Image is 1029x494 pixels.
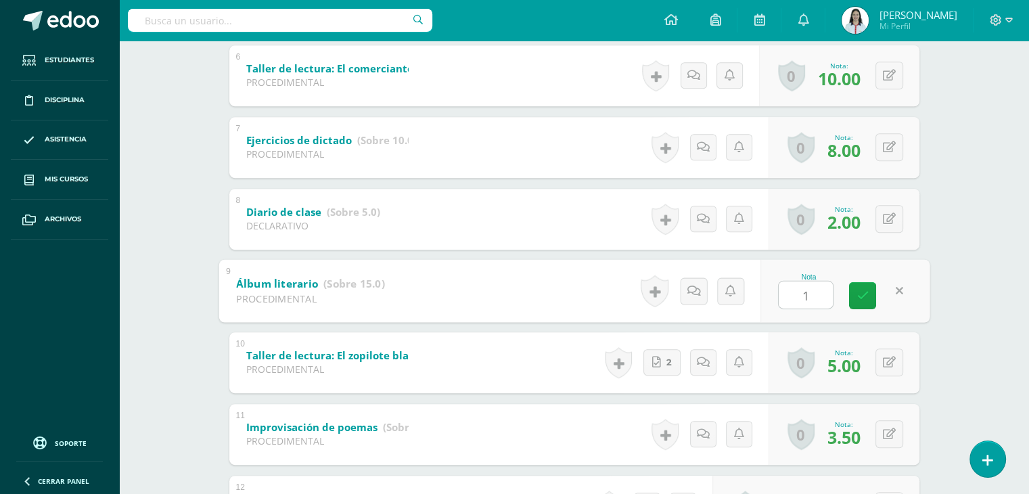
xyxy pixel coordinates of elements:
[16,433,103,451] a: Soporte
[11,41,108,81] a: Estudiantes
[842,7,869,34] img: dc1ec937832883e215a6bf5b4552f556.png
[45,95,85,106] span: Disciplina
[778,60,805,91] a: 0
[11,120,108,160] a: Asistencia
[383,420,436,434] strong: (Sobre 5.0)
[357,133,417,147] strong: (Sobre 10.0)
[38,476,89,486] span: Cerrar panel
[236,276,318,290] b: Álbum literario
[236,273,384,294] a: Álbum literario (Sobre 15.0)
[787,132,815,163] a: 0
[45,134,87,145] span: Asistencia
[246,62,451,75] b: Taller de lectura: El comerciante tacaño
[643,349,681,376] a: 2
[246,202,380,223] a: Diario de clase (Sobre 5.0)
[827,139,861,162] span: 8.00
[246,345,486,367] a: Taller de lectura: El zopilote blanco
[246,363,409,376] div: PROCEDIMENTAL
[827,210,861,233] span: 2.00
[11,81,108,120] a: Disciplina
[779,281,833,308] input: 0-15.0
[879,20,957,32] span: Mi Perfil
[246,133,352,147] b: Ejercicios de dictado
[827,204,861,214] div: Nota:
[787,204,815,235] a: 0
[827,348,861,357] div: Nota:
[128,9,432,32] input: Busca un usuario...
[246,417,436,439] a: Improvisación de poemas (Sobre 5.0)
[666,350,672,375] span: 2
[818,67,861,90] span: 10.00
[246,434,409,447] div: PROCEDIMENTAL
[55,439,87,448] span: Soporte
[327,205,380,219] strong: (Sobre 5.0)
[827,426,861,449] span: 3.50
[778,273,840,280] div: Nota
[787,347,815,378] a: 0
[246,219,380,232] div: DECLARATIVO
[45,55,94,66] span: Estudiantes
[827,354,861,377] span: 5.00
[818,61,861,70] div: Nota:
[827,133,861,142] div: Nota:
[827,420,861,429] div: Nota:
[787,419,815,450] a: 0
[11,160,108,200] a: Mis cursos
[45,174,88,185] span: Mis cursos
[246,58,516,80] a: Taller de lectura: El comerciante tacaño
[246,130,417,152] a: Ejercicios de dictado (Sobre 10.0)
[246,205,321,219] b: Diario de clase
[45,214,81,225] span: Archivos
[11,200,108,240] a: Archivos
[236,291,384,305] div: PROCEDIMENTAL
[246,148,409,160] div: PROCEDIMENTAL
[323,276,385,290] strong: (Sobre 15.0)
[879,8,957,22] span: [PERSON_NAME]
[246,420,378,434] b: Improvisación de poemas
[246,349,427,362] b: Taller de lectura: El zopilote blanco
[246,76,409,89] div: PROCEDIMENTAL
